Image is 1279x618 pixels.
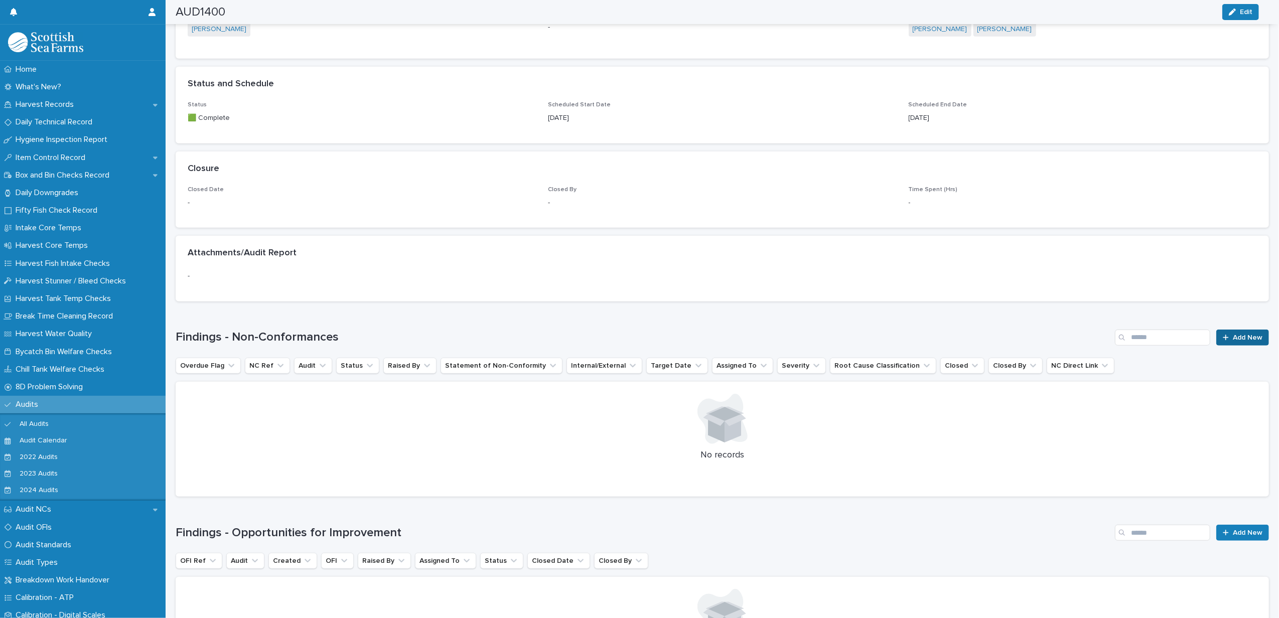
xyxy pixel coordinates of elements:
[192,24,246,35] a: [PERSON_NAME]
[12,347,120,357] p: Bycatch Bin Welfare Checks
[176,526,1111,540] h1: Findings - Opportunities for Improvement
[12,453,66,461] p: 2022 Audits
[12,223,89,233] p: Intake Core Temps
[12,400,46,409] p: Audits
[12,65,45,74] p: Home
[12,135,115,144] p: Hygiene Inspection Report
[188,113,536,123] p: 🟩 Complete
[1233,334,1262,341] span: Add New
[245,358,290,374] button: NC Ref
[12,100,82,109] p: Harvest Records
[12,470,66,478] p: 2023 Audits
[12,117,100,127] p: Daily Technical Record
[12,276,134,286] p: Harvest Stunner / Bleed Checks
[336,358,379,374] button: Status
[188,79,274,90] h2: Status and Schedule
[1115,330,1210,346] input: Search
[294,358,332,374] button: Audit
[383,358,437,374] button: Raised By
[415,553,476,569] button: Assigned To
[176,553,222,569] button: OFI Ref
[12,312,121,321] p: Break Time Cleaning Record
[12,365,112,374] p: Chill Tank Welfare Checks
[480,553,523,569] button: Status
[12,153,93,163] p: Item Control Record
[12,593,82,602] p: Calibration - ATP
[548,102,611,108] span: Scheduled Start Date
[12,82,69,92] p: What's New?
[188,450,1257,461] p: No records
[12,259,118,268] p: Harvest Fish Intake Checks
[268,553,317,569] button: Created
[1233,529,1262,536] span: Add New
[1216,525,1269,541] a: Add New
[12,382,91,392] p: 8D Problem Solving
[12,241,96,250] p: Harvest Core Temps
[646,358,708,374] button: Target Date
[12,558,66,567] p: Audit Types
[188,164,219,175] h2: Closure
[441,358,562,374] button: Statement of Non-Conformity
[913,24,967,35] a: [PERSON_NAME]
[176,358,241,374] button: Overdue Flag
[188,102,207,108] span: Status
[188,271,536,281] p: -
[12,505,59,514] p: Audit NCs
[188,187,224,193] span: Closed Date
[321,553,354,569] button: OFI
[1047,358,1114,374] button: NC Direct Link
[548,198,896,208] p: -
[527,553,590,569] button: Closed Date
[548,22,896,33] p: -
[12,575,117,585] p: Breakdown Work Handover
[909,187,958,193] span: Time Spent (Hrs)
[1216,330,1269,346] a: Add New
[226,553,264,569] button: Audit
[712,358,773,374] button: Assigned To
[12,540,79,550] p: Audit Standards
[12,329,100,339] p: Harvest Water Quality
[12,206,105,215] p: Fifty Fish Check Record
[12,420,57,428] p: All Audits
[8,32,83,52] img: mMrefqRFQpe26GRNOUkG
[988,358,1043,374] button: Closed By
[176,330,1111,345] h1: Findings - Non-Conformances
[777,358,826,374] button: Severity
[188,248,297,259] h2: Attachments/Audit Report
[358,553,411,569] button: Raised By
[909,113,1257,123] p: [DATE]
[12,436,75,445] p: Audit Calendar
[12,294,119,303] p: Harvest Tank Temp Checks
[940,358,984,374] button: Closed
[1115,525,1210,541] input: Search
[909,198,1257,208] p: -
[1240,9,1252,16] span: Edit
[594,553,648,569] button: Closed By
[830,358,936,374] button: Root Cause Classification
[12,188,86,198] p: Daily Downgrades
[548,113,896,123] p: [DATE]
[12,486,66,495] p: 2024 Audits
[12,171,117,180] p: Box and Bin Checks Record
[188,198,536,208] p: -
[977,24,1032,35] a: [PERSON_NAME]
[548,187,577,193] span: Closed By
[566,358,642,374] button: Internal/External
[1222,4,1259,20] button: Edit
[12,523,60,532] p: Audit OFIs
[176,5,225,20] h2: AUD1400
[909,102,967,108] span: Scheduled End Date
